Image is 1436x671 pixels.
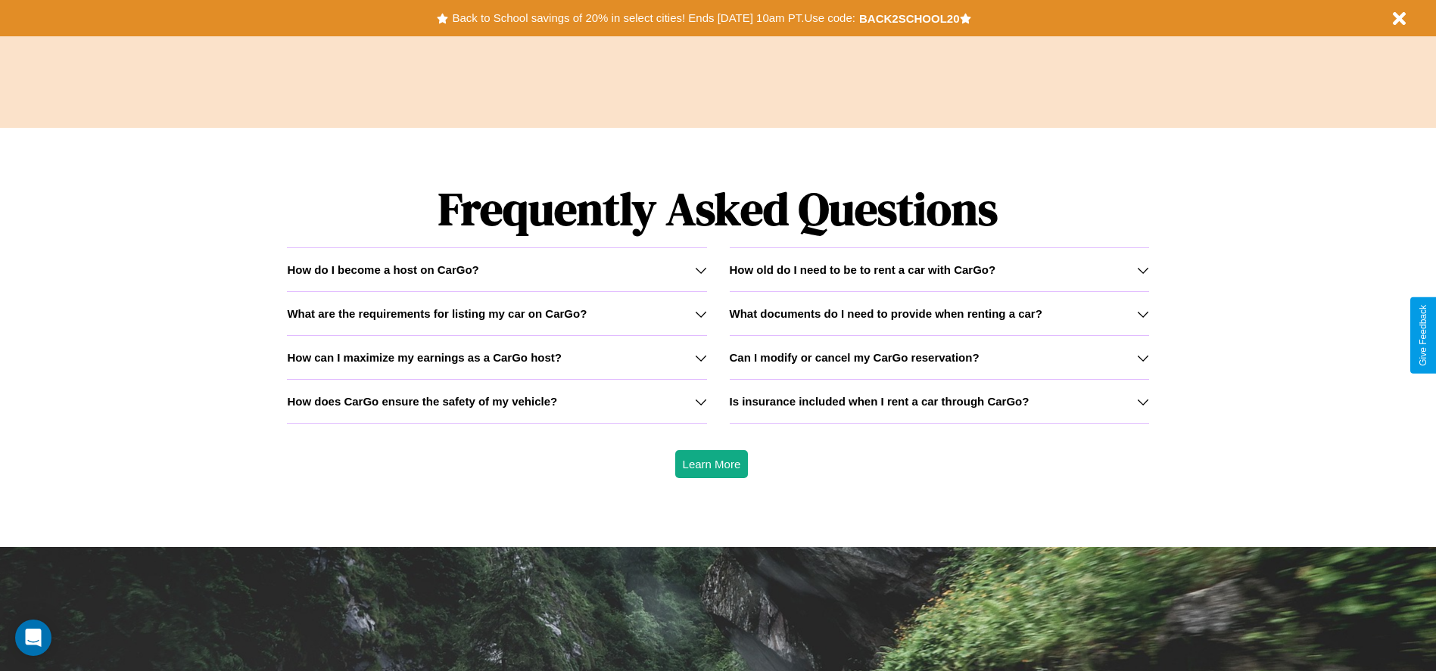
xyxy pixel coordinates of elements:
[287,351,562,364] h3: How can I maximize my earnings as a CarGo host?
[448,8,858,29] button: Back to School savings of 20% in select cities! Ends [DATE] 10am PT.Use code:
[675,450,749,478] button: Learn More
[287,395,557,408] h3: How does CarGo ensure the safety of my vehicle?
[730,263,996,276] h3: How old do I need to be to rent a car with CarGo?
[287,307,587,320] h3: What are the requirements for listing my car on CarGo?
[730,395,1029,408] h3: Is insurance included when I rent a car through CarGo?
[287,263,478,276] h3: How do I become a host on CarGo?
[730,351,980,364] h3: Can I modify or cancel my CarGo reservation?
[859,12,960,25] b: BACK2SCHOOL20
[730,307,1042,320] h3: What documents do I need to provide when renting a car?
[15,620,51,656] div: Open Intercom Messenger
[287,170,1148,247] h1: Frequently Asked Questions
[1418,305,1428,366] div: Give Feedback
